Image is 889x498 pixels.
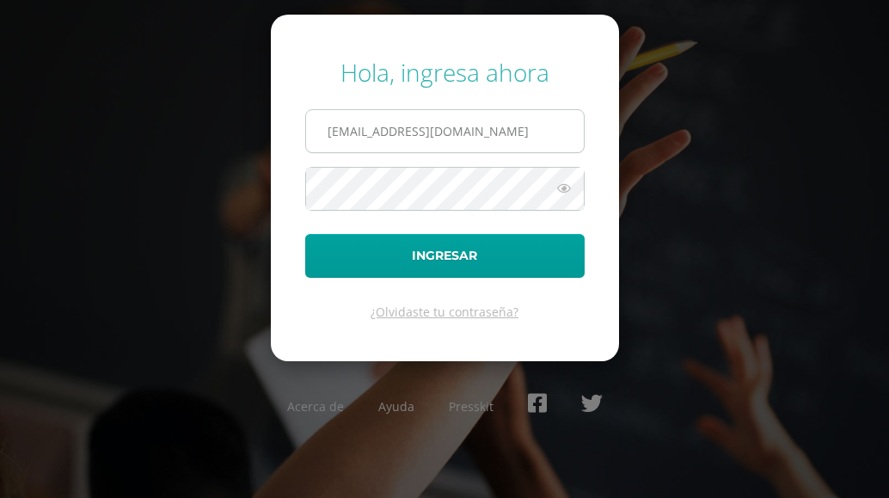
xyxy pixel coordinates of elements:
[378,398,414,415] a: Ayuda
[449,398,494,415] a: Presskit
[305,234,585,278] button: Ingresar
[305,56,585,89] div: Hola, ingresa ahora
[371,304,518,320] a: ¿Olvidaste tu contraseña?
[287,398,344,415] a: Acerca de
[306,110,584,152] input: Correo electrónico o usuario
